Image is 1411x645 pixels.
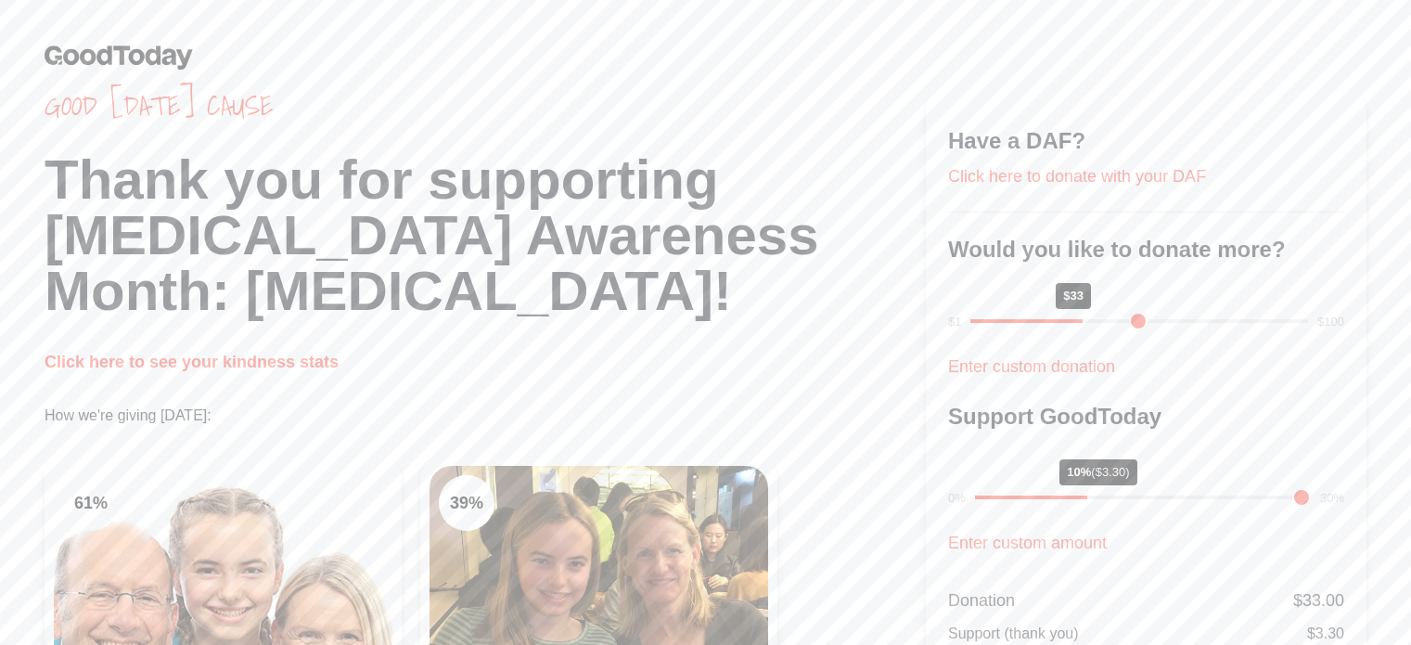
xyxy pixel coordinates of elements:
span: 3.30 [1315,626,1344,641]
div: $ [1307,623,1344,645]
div: Donation [948,587,1015,613]
div: 39 % [439,475,494,531]
a: Enter custom amount [948,534,1107,552]
div: $33 [1056,283,1091,309]
a: Click here to donate with your DAF [948,167,1206,186]
div: 10% [1059,459,1136,485]
a: Click here to see your kindness stats [45,353,339,371]
h3: Would you like to donate more? [948,235,1344,264]
div: $ [1293,587,1344,613]
div: Support (thank you) [948,623,1079,645]
span: 33.00 [1302,591,1344,610]
div: $100 [1317,313,1344,331]
div: 30% [1320,489,1344,508]
a: Enter custom donation [948,357,1115,376]
h3: Support GoodToday [948,402,1344,432]
div: $1 [948,313,961,331]
h3: Have a DAF? [948,126,1344,156]
h1: Thank you for supporting [MEDICAL_DATA] Awareness Month: [MEDICAL_DATA]! [45,152,926,319]
span: ($3.30) [1091,465,1129,479]
div: 61 % [63,475,119,531]
div: 0% [948,489,966,508]
p: How we're giving [DATE]: [45,405,926,427]
img: GoodToday [45,45,193,70]
span: Good [DATE] cause [45,89,926,123]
